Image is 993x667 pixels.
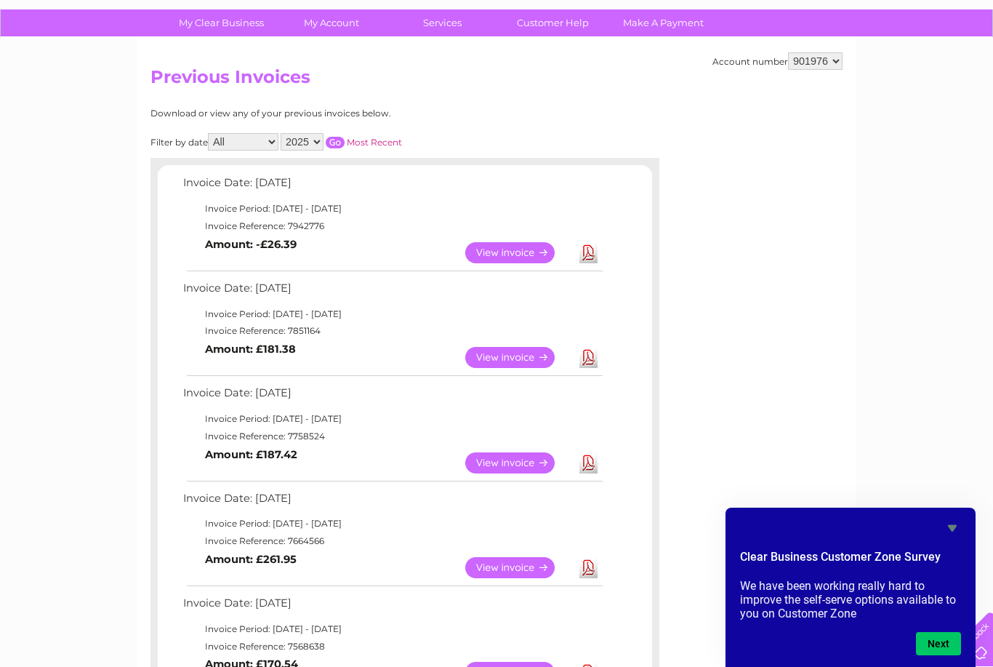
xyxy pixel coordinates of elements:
div: Account number [712,52,843,70]
div: Clear Business is a trading name of Verastar Limited (registered in [GEOGRAPHIC_DATA] No. 3667643... [154,8,841,71]
h2: Previous Invoices [150,67,843,95]
td: Invoice Period: [DATE] - [DATE] [180,620,605,638]
td: Invoice Reference: 7942776 [180,217,605,235]
img: logo.png [35,38,109,82]
a: Make A Payment [603,9,723,36]
td: Invoice Period: [DATE] - [DATE] [180,515,605,532]
div: Download or view any of your previous invoices below. [150,108,532,119]
a: Download [579,557,598,578]
div: Clear Business Customer Zone Survey [740,519,961,655]
a: My Account [272,9,392,36]
td: Invoice Date: [DATE] [180,383,605,410]
td: Invoice Reference: 7568638 [180,638,605,655]
a: Log out [945,62,979,73]
a: Most Recent [347,137,402,148]
a: Download [579,347,598,368]
td: Invoice Reference: 7758524 [180,428,605,445]
a: 0333 014 3131 [719,7,819,25]
b: Amount: -£26.39 [205,238,297,251]
td: Invoice Period: [DATE] - [DATE] [180,305,605,323]
a: My Clear Business [161,9,281,36]
a: Telecoms [814,62,858,73]
td: Invoice Period: [DATE] - [DATE] [180,200,605,217]
b: Amount: £261.95 [205,553,297,566]
a: Services [382,9,502,36]
a: Contact [896,62,932,73]
a: Energy [773,62,805,73]
b: Amount: £187.42 [205,448,297,461]
td: Invoice Reference: 7664566 [180,532,605,550]
p: We have been working really hard to improve the self-serve options available to you on Customer Zone [740,579,961,620]
b: Amount: £181.38 [205,343,296,356]
button: Next question [916,632,961,655]
a: Customer Help [493,9,613,36]
a: View [465,452,572,474]
a: Water [737,62,765,73]
a: Download [579,242,598,263]
h2: Clear Business Customer Zone Survey [740,548,961,573]
button: Hide survey [944,519,961,537]
a: Download [579,452,598,474]
td: Invoice Period: [DATE] - [DATE] [180,410,605,428]
td: Invoice Date: [DATE] [180,594,605,620]
td: Invoice Reference: 7851164 [180,322,605,340]
a: View [465,242,572,263]
a: View [465,557,572,578]
a: View [465,347,572,368]
td: Invoice Date: [DATE] [180,489,605,516]
td: Invoice Date: [DATE] [180,279,605,305]
a: Blog [867,62,888,73]
td: Invoice Date: [DATE] [180,173,605,200]
div: Filter by date [150,133,532,151]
